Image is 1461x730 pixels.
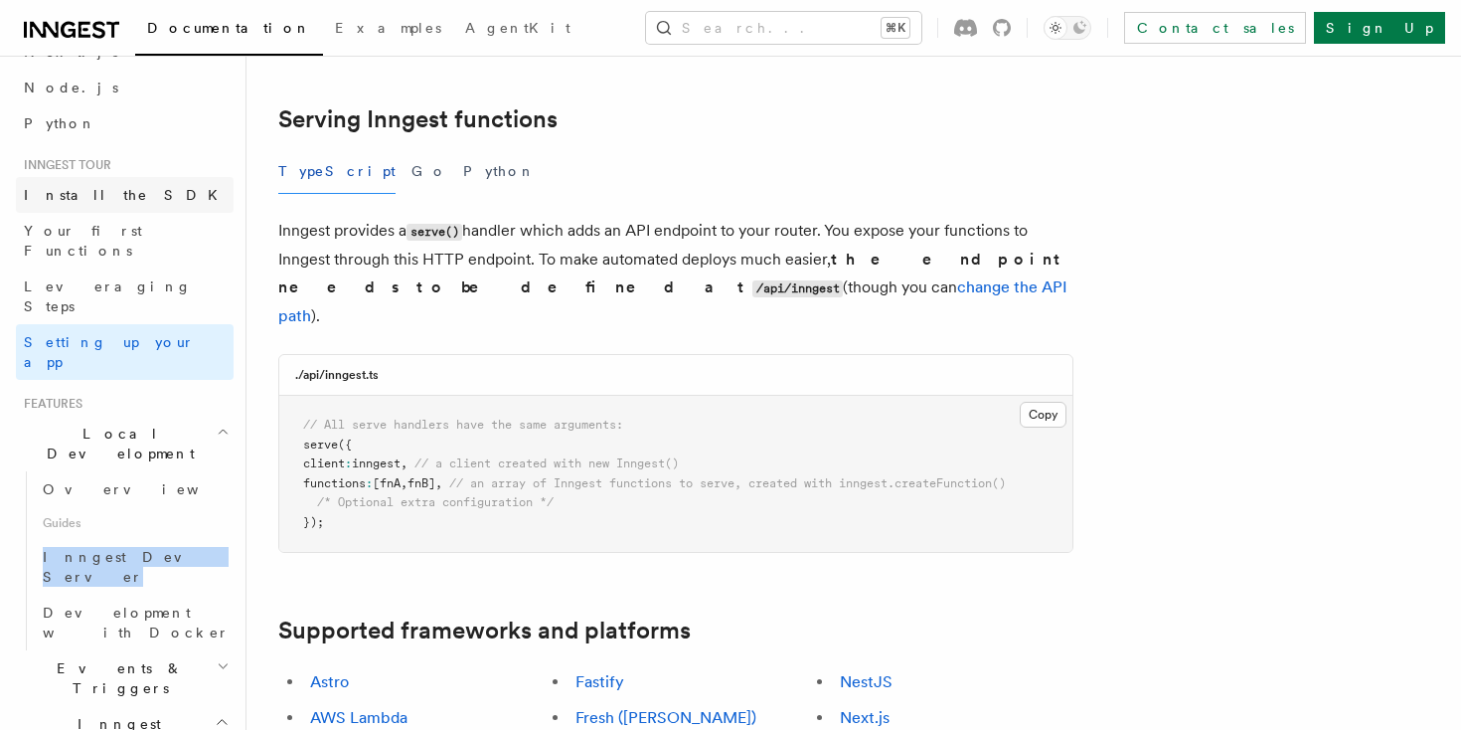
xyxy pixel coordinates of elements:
[16,105,234,141] a: Python
[24,223,142,259] span: Your first Functions
[406,224,462,241] code: serve()
[16,324,234,380] a: Setting up your app
[303,438,338,452] span: serve
[435,476,442,490] span: ,
[24,115,96,131] span: Python
[16,70,234,105] a: Node.js
[16,157,111,173] span: Inngest tour
[575,672,624,691] a: Fastify
[1044,16,1091,40] button: Toggle dark mode
[135,6,323,56] a: Documentation
[335,20,441,36] span: Examples
[414,456,679,470] span: // a client created with new Inngest()
[147,20,311,36] span: Documentation
[43,605,230,640] span: Development with Docker
[401,476,407,490] span: ,
[310,672,349,691] a: Astro
[310,708,407,727] a: AWS Lambda
[16,396,82,412] span: Features
[752,280,843,297] code: /api/inngest
[407,476,435,490] span: fnB]
[278,105,558,133] a: Serving Inngest functions
[303,418,623,432] span: // All serve handlers have the same arguments:
[411,149,447,194] button: Go
[303,476,366,490] span: functions
[449,476,1006,490] span: // an array of Inngest functions to serve, created with inngest.createFunction()
[465,20,570,36] span: AgentKit
[303,456,345,470] span: client
[16,471,234,650] div: Local Development
[24,187,230,203] span: Install the SDK
[1124,12,1306,44] a: Contact sales
[366,476,373,490] span: :
[345,456,352,470] span: :
[303,515,324,529] span: });
[323,6,453,54] a: Examples
[317,495,554,509] span: /* Optional extra configuration */
[840,672,893,691] a: NestJS
[1314,12,1445,44] a: Sign Up
[463,149,536,194] button: Python
[16,416,234,471] button: Local Development
[43,481,247,497] span: Overview
[16,269,234,324] a: Leveraging Steps
[16,424,217,463] span: Local Development
[278,149,396,194] button: TypeScript
[453,6,582,54] a: AgentKit
[646,12,921,44] button: Search...⌘K
[278,217,1073,330] p: Inngest provides a handler which adds an API endpoint to your router. You expose your functions t...
[16,658,217,698] span: Events & Triggers
[24,334,195,370] span: Setting up your app
[401,456,407,470] span: ,
[338,438,352,452] span: ({
[1020,402,1066,428] button: Copy
[16,177,234,213] a: Install the SDK
[43,549,213,585] span: Inngest Dev Server
[35,539,234,595] a: Inngest Dev Server
[16,650,234,706] button: Events & Triggers
[24,278,192,314] span: Leveraging Steps
[373,476,401,490] span: [fnA
[24,80,118,95] span: Node.js
[882,18,909,38] kbd: ⌘K
[35,595,234,650] a: Development with Docker
[35,507,234,539] span: Guides
[35,471,234,507] a: Overview
[840,708,890,727] a: Next.js
[575,708,756,727] a: Fresh ([PERSON_NAME])
[352,456,401,470] span: inngest
[295,367,379,383] h3: ./api/inngest.ts
[16,213,234,269] a: Your first Functions
[278,617,691,644] a: Supported frameworks and platforms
